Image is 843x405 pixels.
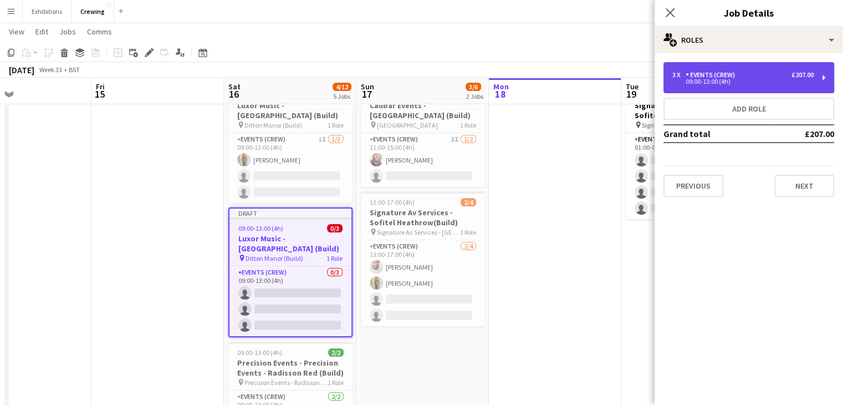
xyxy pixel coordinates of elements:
h3: Job Details [655,6,843,20]
div: Events (Crew) [686,71,739,79]
span: 2/2 [328,348,344,357]
app-job-card: 01:00-05:00 (4h)0/4Signature Av Services - Sofitel Heathrow (Derig) Signature Av Services - [GEOG... [626,84,750,219]
a: Edit [31,24,53,39]
h3: Calibar Events - [GEOGRAPHIC_DATA] (Build) [361,100,485,120]
span: 15 [94,88,105,100]
a: View [4,24,29,39]
div: 2 Jobs [466,92,483,100]
span: 16 [227,88,241,100]
span: Mon [493,82,509,92]
span: Sun [361,82,374,92]
h3: Signature Av Services - Sofitel Heathrow(Build) [361,207,485,227]
span: 13:00-17:00 (4h) [370,198,415,206]
span: 1 Role [328,121,344,129]
button: Next [774,175,834,197]
span: Fri [96,82,105,92]
span: Comms [87,27,112,37]
span: Ditton Manor (Build) [244,121,302,129]
button: Add role [663,98,834,120]
span: 0/3 [327,224,343,232]
span: 3/6 [466,83,481,91]
span: 18 [492,88,509,100]
div: 09:00-13:00 (4h) [672,79,814,84]
span: [GEOGRAPHIC_DATA] [377,121,438,129]
span: Jobs [59,27,76,37]
td: £207.00 [768,125,834,143]
span: 1 Role [326,254,343,262]
span: Precision Events - Radisson Red [244,378,328,387]
h3: Luxor Music - [GEOGRAPHIC_DATA] (Build) [229,234,351,254]
app-card-role: Events (Crew)2/413:00-17:00 (4h)[PERSON_NAME][PERSON_NAME] [361,240,485,326]
app-job-card: 11:00-15:00 (4h)1/2Calibar Events - [GEOGRAPHIC_DATA] (Build) [GEOGRAPHIC_DATA]1 RoleEvents (Crew... [361,84,485,187]
button: Exhibitions [23,1,71,22]
span: Tue [626,82,638,92]
app-card-role: Events (Crew)1I1/309:00-13:00 (4h)[PERSON_NAME] [228,133,352,203]
a: Comms [83,24,116,39]
button: Previous [663,175,723,197]
app-job-card: 13:00-17:00 (4h)2/4Signature Av Services - Sofitel Heathrow(Build) Signature Av Services - [GEOGR... [361,191,485,326]
span: 19 [624,88,638,100]
span: Signature Av Services - [GEOGRAPHIC_DATA] [642,121,725,129]
span: Signature Av Services - [GEOGRAPHIC_DATA] [377,228,460,236]
span: 1 Role [460,121,476,129]
app-card-role: Events (Crew)4A0/401:00-05:00 (4h) [626,133,750,219]
span: 09:00-13:00 (4h) [237,348,282,357]
span: Edit [35,27,48,37]
h3: Luxor Music - [GEOGRAPHIC_DATA] (Build) [228,100,352,120]
span: 09:00-13:00 (4h) [238,224,283,232]
span: 2/4 [461,198,476,206]
span: View [9,27,24,37]
span: Sat [228,82,241,92]
div: 5 Jobs [333,92,351,100]
td: Grand total [663,125,768,143]
div: [DATE] [9,64,34,75]
div: Draft [229,209,351,217]
div: £207.00 [791,71,814,79]
div: Roles [655,27,843,53]
span: Week 33 [37,65,64,74]
app-job-card: 09:00-13:00 (4h)1/3Luxor Music - [GEOGRAPHIC_DATA] (Build) Ditton Manor (Build)1 RoleEvents (Crew... [228,84,352,203]
span: 1 Role [328,378,344,387]
div: 3 x [672,71,686,79]
app-job-card: Draft09:00-13:00 (4h)0/3Luxor Music - [GEOGRAPHIC_DATA] (Build) Ditton Manor (Build)1 RoleEvents ... [228,207,352,337]
div: BST [69,65,80,74]
app-card-role: Events (Crew)0/309:00-13:00 (4h) [229,266,351,336]
button: Crewing [71,1,114,22]
a: Jobs [55,24,80,39]
h3: Signature Av Services - Sofitel Heathrow (Derig) [626,100,750,120]
app-card-role: Events (Crew)3I1/211:00-15:00 (4h)[PERSON_NAME] [361,133,485,187]
span: 1 Role [460,228,476,236]
h3: Precision Events - Precision Events - Radisson Red (Build) [228,358,352,378]
span: 17 [359,88,374,100]
span: 4/12 [333,83,351,91]
span: Ditton Manor (Build) [246,254,303,262]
